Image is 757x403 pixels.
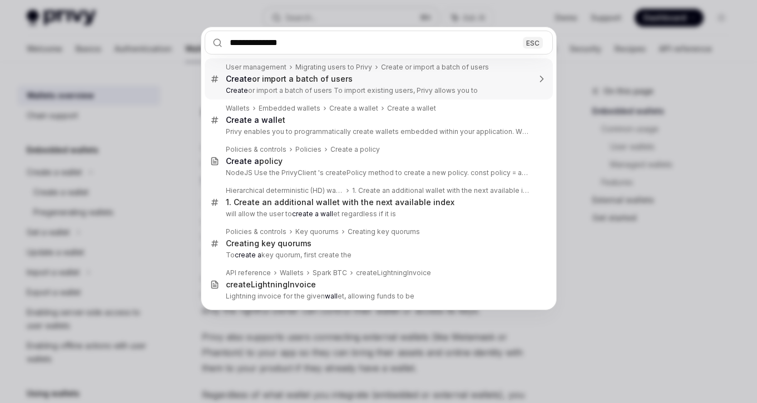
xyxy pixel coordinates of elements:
[226,127,530,136] p: Privy enables you to programmatically create wallets embedded within your application. When you cre
[226,197,454,207] div: 1. Create an additional wallet with the next available index
[226,115,285,125] div: et
[523,37,543,48] div: ESC
[329,104,378,113] div: Create a wallet
[313,268,347,277] div: Spark BTC
[226,268,271,277] div: API reference
[226,74,353,84] div: or import a batch of users
[259,104,320,113] div: Embedded wallets
[226,156,259,166] b: Create a
[325,292,338,300] b: wall
[226,238,311,248] div: Creating key quorums
[226,145,286,154] div: Policies & controls
[352,186,530,195] div: 1. Create an additional wallet with the next available index
[381,63,489,72] div: Create or import a batch of users
[295,145,321,154] div: Policies
[387,104,436,113] div: Create a wallet
[356,268,431,277] div: createLightningInvoice
[226,251,530,260] p: To key quorum, first create the
[226,63,286,72] div: User management
[348,227,420,236] div: Creating key quorums
[295,227,339,236] div: Key quorums
[235,251,261,259] b: create a
[226,86,248,94] b: Create
[226,74,252,83] b: Create
[330,145,380,154] div: Create a policy
[226,104,250,113] div: Wallets
[226,168,530,177] p: NodeJS Use the PrivyClient 's createPolicy method to create a new policy. const policy = await
[226,156,283,166] div: policy
[226,210,530,218] p: will allow the user to et regardless if it is
[226,86,530,95] p: or import a batch of users To import existing users, Privy allows you to
[280,268,304,277] div: Wallets
[295,63,372,72] div: Migrating users to Privy
[226,115,278,125] b: Create a wall
[226,186,343,195] div: Hierarchical deterministic (HD) wallets
[226,280,316,290] div: createLightningInvoice
[226,292,530,301] p: Lightning invoice for the given et, allowing funds to be
[292,210,333,218] b: create a wall
[226,227,286,236] div: Policies & controls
